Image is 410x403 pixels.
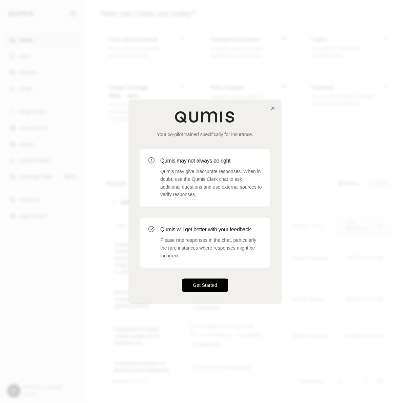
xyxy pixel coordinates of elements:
[182,279,228,292] button: Get Started
[140,131,270,138] p: Your co-pilot trained specifically for insurance.
[160,168,262,198] p: Qumis may give inaccurate responses. When in doubt, use the Qumis Clerk chat to ask additional qu...
[160,157,262,165] h3: Qumis may not always be right
[160,236,262,259] p: Please rate responses in the chat, particularly the rare instances where responses might be incor...
[160,226,262,234] h3: Qumis will get better with your feedback
[175,111,235,123] img: Qumis Logo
